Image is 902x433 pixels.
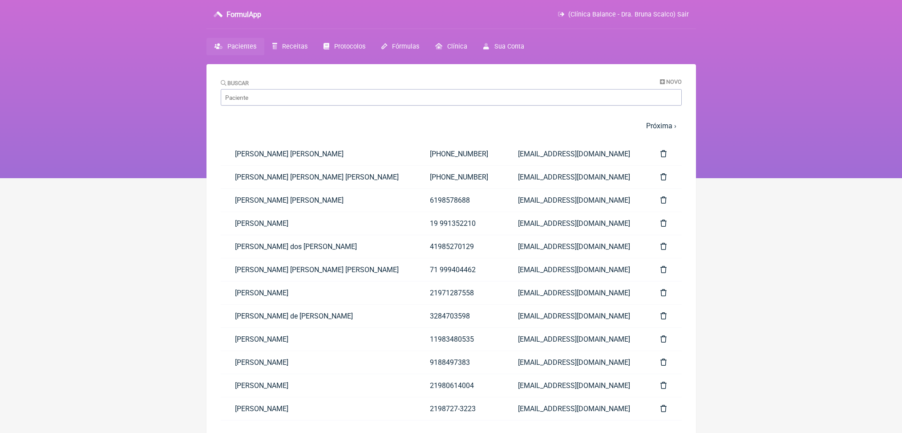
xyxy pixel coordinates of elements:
a: [PERSON_NAME] [221,212,416,235]
a: [EMAIL_ADDRESS][DOMAIN_NAME] [504,235,647,258]
a: 41985270129 [416,235,504,258]
a: [EMAIL_ADDRESS][DOMAIN_NAME] [504,143,647,165]
input: Paciente [221,89,682,106]
a: 19 991352210 [416,212,504,235]
a: [PHONE_NUMBER] [416,143,504,165]
a: [PERSON_NAME] [221,374,416,397]
span: Sua Conta [494,43,524,50]
a: Pacientes [206,38,264,55]
a: [EMAIL_ADDRESS][DOMAIN_NAME] [504,351,647,374]
a: [PERSON_NAME] [221,397,416,420]
a: [PHONE_NUMBER] [416,166,504,188]
a: 9188497383 [416,351,504,374]
a: [PERSON_NAME] [221,351,416,374]
a: [EMAIL_ADDRESS][DOMAIN_NAME] [504,305,647,327]
label: Buscar [221,80,249,86]
a: Clínica [427,38,475,55]
a: Protocolos [315,38,373,55]
a: 21971287558 [416,282,504,304]
span: Fórmulas [392,43,419,50]
a: [PERSON_NAME] de [PERSON_NAME] [221,305,416,327]
span: (Clínica Balance - Dra. Bruna Scalco) Sair [568,11,689,18]
a: [EMAIL_ADDRESS][DOMAIN_NAME] [504,374,647,397]
a: [EMAIL_ADDRESS][DOMAIN_NAME] [504,328,647,351]
a: 3284703598 [416,305,504,327]
a: [PERSON_NAME] [PERSON_NAME] [PERSON_NAME] [221,166,416,188]
span: Receitas [282,43,307,50]
a: 71 999404462 [416,258,504,281]
span: Clínica [447,43,467,50]
a: (Clínica Balance - Dra. Bruna Scalco) Sair [558,11,688,18]
a: [EMAIL_ADDRESS][DOMAIN_NAME] [504,189,647,212]
span: Novo [666,78,682,85]
a: 6198578688 [416,189,504,212]
a: [PERSON_NAME] [PERSON_NAME] [221,189,416,212]
a: [PERSON_NAME] [221,328,416,351]
span: Pacientes [227,43,256,50]
a: [PERSON_NAME] [PERSON_NAME] [PERSON_NAME] [221,258,416,281]
a: 2198727-3223 [416,397,504,420]
h3: FormulApp [227,10,261,19]
a: Fórmulas [373,38,427,55]
a: Sua Conta [475,38,532,55]
a: 21980614004 [416,374,504,397]
a: Novo [660,78,682,85]
a: Próxima › [646,122,676,130]
a: 11983480535 [416,328,504,351]
a: [PERSON_NAME] [221,282,416,304]
a: [EMAIL_ADDRESS][DOMAIN_NAME] [504,258,647,281]
a: [EMAIL_ADDRESS][DOMAIN_NAME] [504,397,647,420]
a: [EMAIL_ADDRESS][DOMAIN_NAME] [504,282,647,304]
a: Receitas [264,38,315,55]
a: [EMAIL_ADDRESS][DOMAIN_NAME] [504,166,647,188]
span: Protocolos [334,43,365,50]
a: [EMAIL_ADDRESS][DOMAIN_NAME] [504,212,647,235]
nav: pager [221,116,682,135]
a: [PERSON_NAME] dos [PERSON_NAME] [221,235,416,258]
a: [PERSON_NAME] [PERSON_NAME] [221,143,416,165]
